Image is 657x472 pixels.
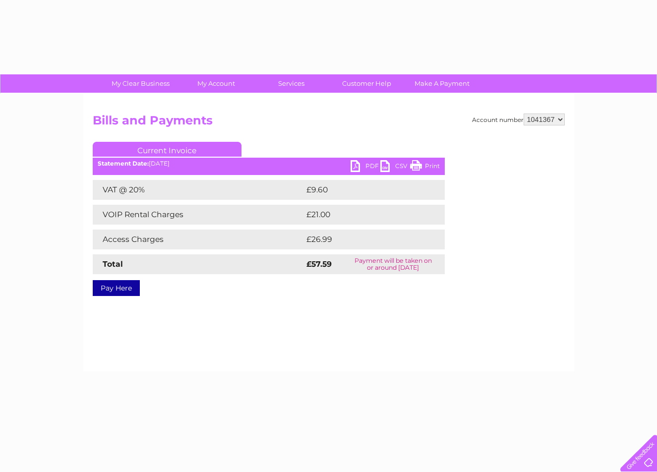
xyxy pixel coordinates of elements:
[351,160,380,175] a: PDF
[93,280,140,296] a: Pay Here
[342,254,445,274] td: Payment will be taken on or around [DATE]
[401,74,483,93] a: Make A Payment
[93,114,565,132] h2: Bills and Payments
[304,180,422,200] td: £9.60
[103,259,123,269] strong: Total
[250,74,332,93] a: Services
[98,160,149,167] b: Statement Date:
[306,259,332,269] strong: £57.59
[175,74,257,93] a: My Account
[100,74,181,93] a: My Clear Business
[472,114,565,125] div: Account number
[93,230,304,249] td: Access Charges
[380,160,410,175] a: CSV
[326,74,408,93] a: Customer Help
[304,205,424,225] td: £21.00
[93,205,304,225] td: VOIP Rental Charges
[93,180,304,200] td: VAT @ 20%
[410,160,440,175] a: Print
[304,230,425,249] td: £26.99
[93,142,241,157] a: Current Invoice
[93,160,445,167] div: [DATE]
